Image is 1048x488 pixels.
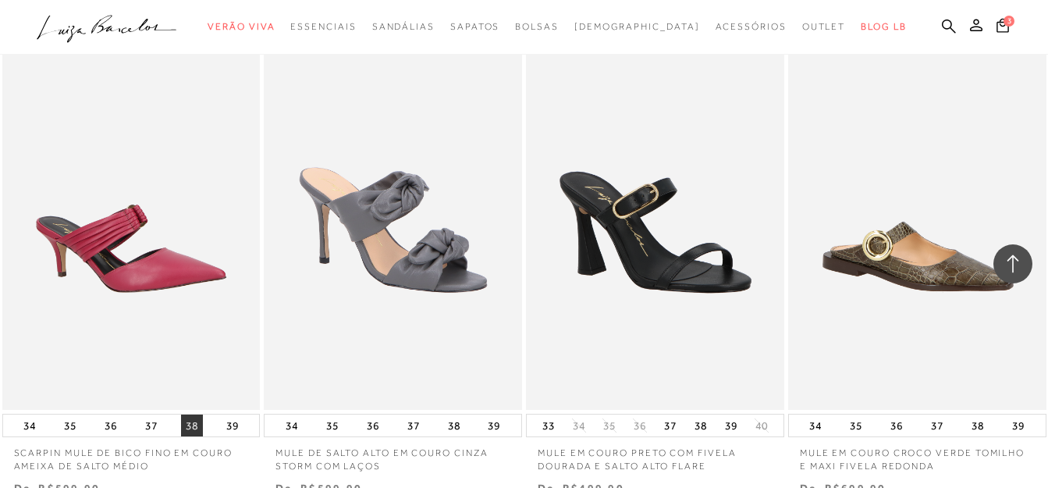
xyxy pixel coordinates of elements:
span: Bolsas [515,21,559,32]
button: 38 [967,415,989,436]
button: 38 [690,415,712,436]
a: noSubCategoriesText [450,12,499,41]
a: noSubCategoriesText [208,12,275,41]
button: 33 [538,415,560,436]
a: MULE EM COURO PRETO COM FIVELA DOURADA E SALTO ALTO FLARE [526,437,784,473]
button: 39 [222,415,243,436]
a: noSubCategoriesText [372,12,435,41]
button: 38 [443,415,465,436]
button: 38 [181,415,203,436]
span: Outlet [802,21,846,32]
a: SCARPIN MULE DE BICO FINO EM COURO AMEIXA DE SALTO MÉDIO SCARPIN MULE DE BICO FINO EM COURO AMEIX... [4,25,259,408]
button: 36 [629,419,651,433]
a: noSubCategoriesText [515,12,559,41]
a: noSubCategoriesText [802,12,846,41]
span: Sandálias [372,21,435,32]
span: Acessórios [716,21,787,32]
span: [DEMOGRAPHIC_DATA] [574,21,700,32]
img: SCARPIN MULE DE BICO FINO EM COURO AMEIXA DE SALTO MÉDIO [4,25,259,408]
span: Sapatos [450,21,499,32]
button: 34 [805,415,826,436]
button: 40 [751,419,773,433]
img: MULE DE SALTO ALTO EM COURO CINZA STORM COM LAÇOS [265,25,520,408]
img: MULE EM COURO PRETO COM FIVELA DOURADA E SALTO ALTO FLARE [528,25,783,408]
a: MULE DE SALTO ALTO EM COURO CINZA STORM COM LAÇOS MULE DE SALTO ALTO EM COURO CINZA STORM COM LAÇOS [265,25,520,408]
a: SCARPIN MULE DE BICO FINO EM COURO AMEIXA DE SALTO MÉDIO [2,437,261,473]
button: 39 [483,415,505,436]
span: Verão Viva [208,21,275,32]
span: 3 [1004,16,1014,27]
button: 35 [322,415,343,436]
a: noSubCategoriesText [574,12,700,41]
a: noSubCategoriesText [290,12,356,41]
a: MULE EM COURO CROCO VERDE TOMILHO E MAXI FIVELA REDONDA MULE EM COURO CROCO VERDE TOMILHO E MAXI ... [790,25,1045,408]
a: noSubCategoriesText [716,12,787,41]
button: 35 [845,415,867,436]
img: MULE EM COURO CROCO VERDE TOMILHO E MAXI FIVELA REDONDA [790,25,1045,408]
button: 36 [886,415,908,436]
button: 34 [19,415,41,436]
button: 37 [926,415,948,436]
button: 35 [599,419,620,433]
button: 36 [100,415,122,436]
button: 3 [992,17,1014,38]
a: MULE EM COURO CROCO VERDE TOMILHO E MAXI FIVELA REDONDA [788,437,1046,473]
button: 39 [720,415,742,436]
button: 37 [140,415,162,436]
button: 34 [568,419,590,433]
span: Essenciais [290,21,356,32]
a: MULE EM COURO PRETO COM FIVELA DOURADA E SALTO ALTO FLARE MULE EM COURO PRETO COM FIVELA DOURADA ... [528,25,783,408]
button: 35 [59,415,81,436]
button: 36 [362,415,384,436]
button: 37 [403,415,425,436]
a: MULE DE SALTO ALTO EM COURO CINZA STORM COM LAÇOS [264,437,522,473]
a: BLOG LB [861,12,906,41]
button: 34 [281,415,303,436]
span: BLOG LB [861,21,906,32]
button: 39 [1007,415,1029,436]
button: 37 [659,415,681,436]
